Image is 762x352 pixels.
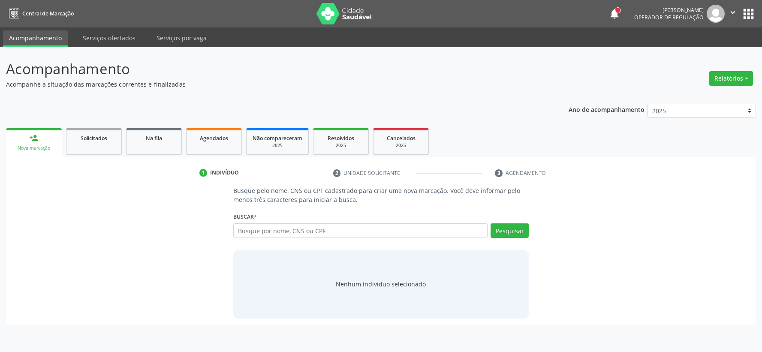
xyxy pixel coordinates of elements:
span: Agendados [200,135,228,142]
div: Indivíduo [210,169,239,177]
button: apps [741,6,756,21]
a: Serviços ofertados [77,30,142,45]
p: Ano de acompanhamento [569,104,645,114]
button: Pesquisar [491,223,529,238]
div: [PERSON_NAME] [634,6,704,14]
button: Relatórios [709,71,753,86]
span: Central de Marcação [22,10,74,17]
label: Buscar [233,210,257,223]
div: person_add [29,133,39,143]
div: 2025 [319,142,362,149]
span: Na fila [146,135,162,142]
a: Acompanhamento [3,30,68,47]
button:  [725,5,741,23]
span: Não compareceram [253,135,302,142]
p: Acompanhe a situação das marcações correntes e finalizadas [6,80,531,89]
span: Cancelados [387,135,416,142]
span: Operador de regulação [634,14,704,21]
i:  [728,8,738,17]
span: Resolvidos [328,135,354,142]
div: Nenhum indivíduo selecionado [336,280,426,289]
p: Busque pelo nome, CNS ou CPF cadastrado para criar uma nova marcação. Você deve informar pelo men... [233,186,529,204]
span: Solicitados [81,135,107,142]
div: 2025 [253,142,302,149]
img: img [707,5,725,23]
div: 1 [199,169,207,177]
a: Serviços por vaga [151,30,213,45]
a: Central de Marcação [6,6,74,21]
div: 2025 [379,142,422,149]
p: Acompanhamento [6,58,531,80]
div: Nova marcação [12,145,56,151]
button: notifications [608,8,620,20]
input: Busque por nome, CNS ou CPF [233,223,488,238]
